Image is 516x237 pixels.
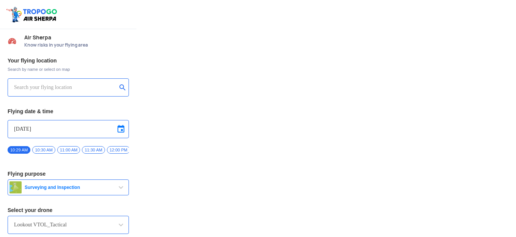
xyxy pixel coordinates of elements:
input: Search your flying location [14,83,117,92]
span: Search by name or select on map [8,66,129,72]
h3: Your flying location [8,58,129,63]
span: 12:00 PM [107,146,130,154]
span: 10:30 AM [32,146,55,154]
input: Select Date [14,125,122,134]
input: Search by name or Brand [14,220,122,229]
span: 11:00 AM [57,146,80,154]
img: Risk Scores [8,36,17,45]
h3: Select your drone [8,207,129,213]
img: survey.png [9,181,22,193]
span: 11:30 AM [82,146,105,154]
h3: Flying purpose [8,171,129,176]
span: Air Sherpa [24,34,129,41]
span: Surveying and Inspection [22,184,116,190]
button: Surveying and Inspection [8,179,129,195]
img: ic_tgdronemaps.svg [6,6,60,23]
span: 10:29 AM [8,146,30,154]
span: Know risks in your flying area [24,42,129,48]
h3: Flying date & time [8,109,129,114]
